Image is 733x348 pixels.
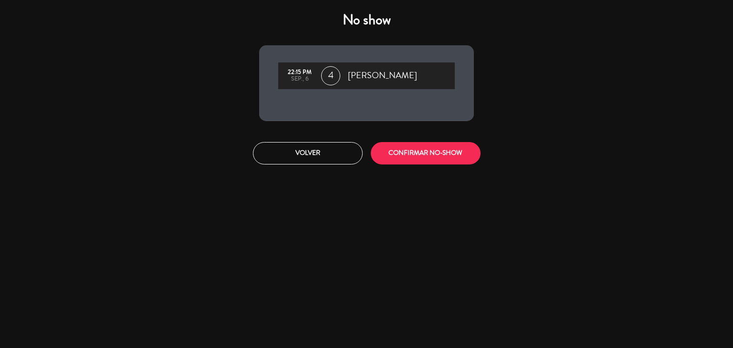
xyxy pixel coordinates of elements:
[259,11,474,29] h4: No show
[371,142,481,164] button: CONFIRMAR NO-SHOW
[283,69,316,76] div: 22:15 PM
[283,76,316,82] div: sep., 6
[348,69,417,83] span: [PERSON_NAME]
[321,66,340,85] span: 4
[253,142,363,164] button: Volver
